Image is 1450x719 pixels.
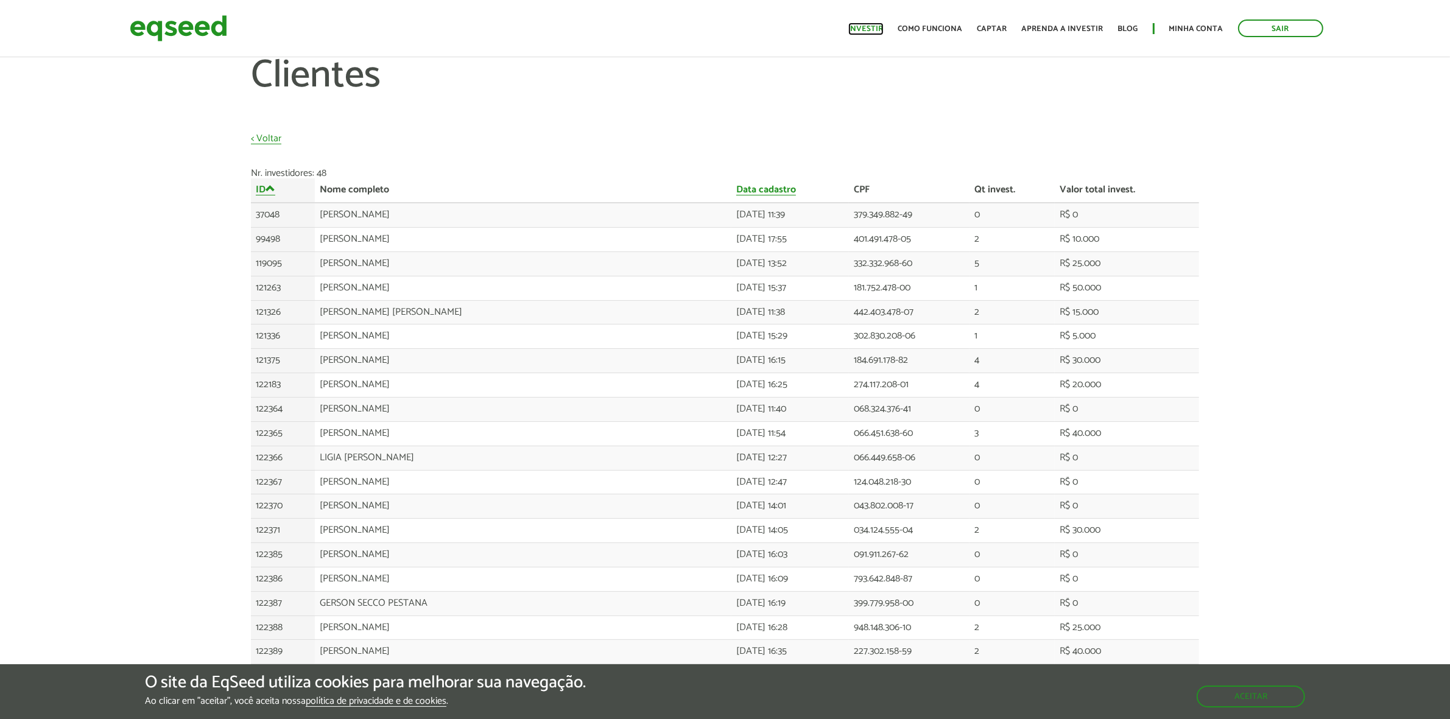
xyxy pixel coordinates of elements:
[1055,591,1199,616] td: R$ 0
[315,300,732,324] td: [PERSON_NAME] [PERSON_NAME]
[1055,203,1199,227] td: R$ 0
[731,519,849,543] td: [DATE] 14:05
[251,276,315,300] td: 121263
[849,470,970,494] td: 124.048.218-30
[849,446,970,470] td: 066.449.658-06
[1055,228,1199,252] td: R$ 10.000
[1055,494,1199,519] td: R$ 0
[849,178,970,203] th: CPF
[251,134,281,144] a: < Voltar
[315,591,732,616] td: GERSON SECCO PESTANA
[1055,519,1199,543] td: R$ 30.000
[315,397,732,421] td: [PERSON_NAME]
[315,203,732,227] td: [PERSON_NAME]
[970,276,1055,300] td: 1
[848,25,884,33] a: Investir
[145,673,586,692] h5: O site da EqSeed utiliza cookies para melhorar sua navegação.
[731,640,849,664] td: [DATE] 16:35
[970,397,1055,421] td: 0
[251,640,315,664] td: 122389
[251,373,315,398] td: 122183
[251,421,315,446] td: 122365
[731,203,849,227] td: [DATE] 11:39
[130,12,227,44] img: EqSeed
[731,446,849,470] td: [DATE] 12:27
[970,421,1055,446] td: 3
[251,324,315,349] td: 121336
[1055,178,1199,203] th: Valor total invest.
[731,470,849,494] td: [DATE] 12:47
[977,25,1007,33] a: Captar
[970,324,1055,349] td: 1
[251,349,315,373] td: 121375
[256,183,275,195] a: ID
[849,251,970,276] td: 332.332.968-60
[970,494,1055,519] td: 0
[731,228,849,252] td: [DATE] 17:55
[315,494,732,519] td: [PERSON_NAME]
[731,300,849,324] td: [DATE] 11:38
[849,324,970,349] td: 302.830.208-06
[315,446,732,470] td: LIGIA [PERSON_NAME]
[970,567,1055,591] td: 0
[849,567,970,591] td: 793.642.848-87
[1055,640,1199,664] td: R$ 40.000
[1197,686,1305,707] button: Aceitar
[1118,25,1138,33] a: Blog
[315,373,732,398] td: [PERSON_NAME]
[145,695,586,707] p: Ao clicar em "aceitar", você aceita nossa .
[251,228,315,252] td: 99498
[315,421,732,446] td: [PERSON_NAME]
[1055,276,1199,300] td: R$ 50.000
[251,300,315,324] td: 121326
[251,55,1199,134] h1: Clientes
[849,519,970,543] td: 034.124.555-04
[849,591,970,616] td: 399.779.958-00
[315,251,732,276] td: [PERSON_NAME]
[731,276,849,300] td: [DATE] 15:37
[251,251,315,276] td: 119095
[315,324,732,349] td: [PERSON_NAME]
[849,203,970,227] td: 379.349.882-49
[731,421,849,446] td: [DATE] 11:54
[731,251,849,276] td: [DATE] 13:52
[315,543,732,567] td: [PERSON_NAME]
[251,169,1199,178] div: Nr. investidores: 48
[731,324,849,349] td: [DATE] 15:29
[731,567,849,591] td: [DATE] 16:09
[849,616,970,640] td: 948.148.306-10
[1055,373,1199,398] td: R$ 20.000
[251,397,315,421] td: 122364
[1055,616,1199,640] td: R$ 25.000
[1238,19,1323,37] a: Sair
[731,349,849,373] td: [DATE] 16:15
[315,178,732,203] th: Nome completo
[315,276,732,300] td: [PERSON_NAME]
[306,696,446,707] a: política de privacidade e de cookies
[970,543,1055,567] td: 0
[731,543,849,567] td: [DATE] 16:03
[1055,349,1199,373] td: R$ 30.000
[251,616,315,640] td: 122388
[1055,543,1199,567] td: R$ 0
[315,470,732,494] td: [PERSON_NAME]
[251,203,315,227] td: 37048
[849,640,970,664] td: 227.302.158-59
[1022,25,1103,33] a: Aprenda a investir
[898,25,963,33] a: Como funciona
[970,300,1055,324] td: 2
[251,494,315,519] td: 122370
[1169,25,1223,33] a: Minha conta
[970,373,1055,398] td: 4
[731,494,849,519] td: [DATE] 14:01
[1055,567,1199,591] td: R$ 0
[315,519,732,543] td: [PERSON_NAME]
[251,446,315,470] td: 122366
[970,349,1055,373] td: 4
[970,251,1055,276] td: 5
[970,470,1055,494] td: 0
[1055,470,1199,494] td: R$ 0
[731,397,849,421] td: [DATE] 11:40
[849,543,970,567] td: 091.911.267-62
[970,519,1055,543] td: 2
